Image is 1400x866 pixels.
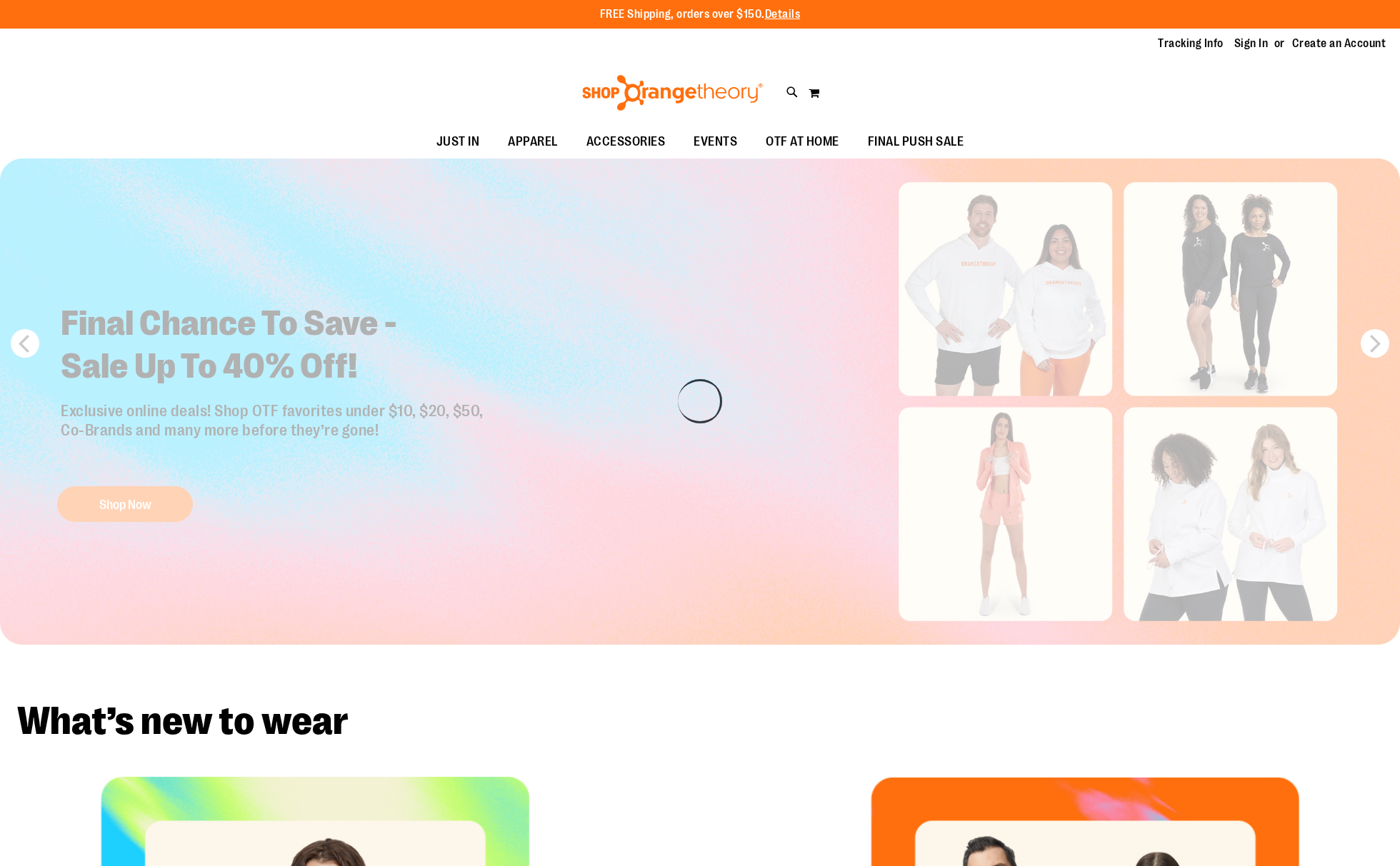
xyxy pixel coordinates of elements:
a: FINAL PUSH SALE [854,126,979,158]
a: Details [765,8,801,21]
img: Shop Orangetheory [580,75,765,111]
span: JUST IN [436,126,480,158]
a: Sign In [1234,36,1269,51]
span: EVENTS [694,126,737,158]
a: OTF AT HOME [751,126,854,158]
a: ACCESSORIES [572,126,680,158]
span: OTF AT HOME [766,126,839,158]
p: FREE Shipping, orders over $150. [600,6,801,23]
a: Create an Account [1292,36,1386,51]
a: JUST IN [422,126,494,158]
a: APPAREL [494,126,572,158]
a: Tracking Info [1158,36,1224,51]
span: APPAREL [508,126,558,158]
span: ACCESSORIES [586,126,666,158]
h2: What’s new to wear [17,702,1383,741]
a: EVENTS [679,126,751,158]
span: FINAL PUSH SALE [868,126,964,158]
